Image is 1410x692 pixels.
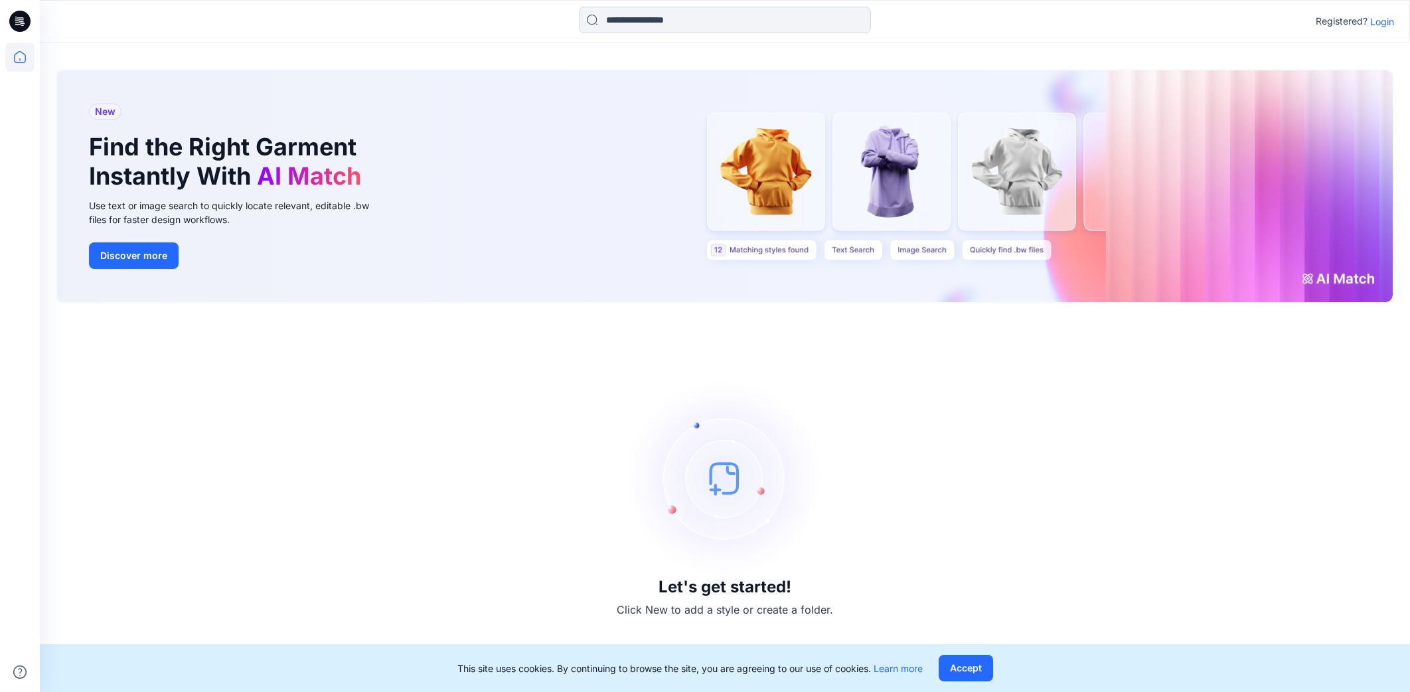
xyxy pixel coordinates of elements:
[617,602,833,618] p: Click New to add a style or create a folder.
[89,199,388,226] div: Use text or image search to quickly locate relevant, editable .bw files for faster design workflows.
[659,578,791,596] h3: Let's get started!
[257,161,361,191] span: AI Match
[95,104,116,120] span: New
[939,655,993,681] button: Accept
[1316,13,1368,29] p: Registered?
[457,661,923,675] p: This site uses cookies. By continuing to browse the site, you are agreeing to our use of cookies.
[89,242,179,269] button: Discover more
[625,379,824,578] img: empty-state-image.svg
[89,133,368,190] h1: Find the Right Garment Instantly With
[1370,15,1394,29] p: Login
[874,663,923,674] a: Learn more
